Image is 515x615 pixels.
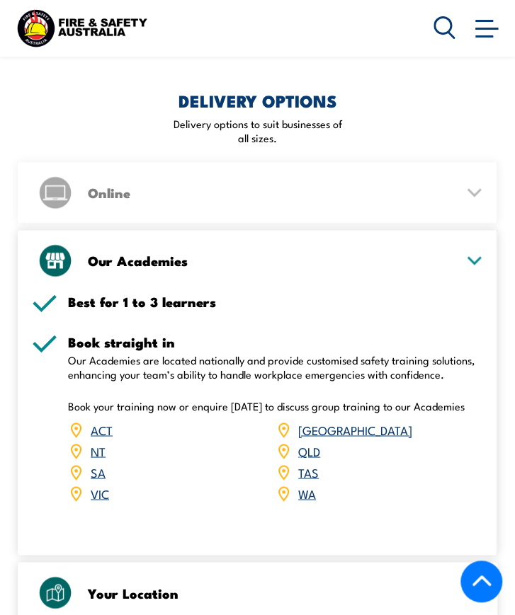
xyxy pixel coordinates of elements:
[172,117,343,145] p: Delivery options to suit businesses of all sizes.
[88,186,455,199] h3: Online
[88,586,455,599] h3: Your Location
[91,484,109,501] a: VIC
[68,295,483,309] h5: Best for 1 to 3 learners
[91,463,106,480] a: SA
[298,420,412,437] a: [GEOGRAPHIC_DATA]
[88,254,455,267] h3: Our Academies
[298,463,319,480] a: TAS
[298,484,316,501] a: WA
[91,420,113,437] a: ACT
[179,93,337,108] h2: DELIVERY OPTIONS
[68,335,483,349] h5: Book straight in
[91,442,106,459] a: NT
[298,442,320,459] a: QLD
[68,353,483,381] p: Our Academies are located nationally and provide customised safety training solutions, enhancing ...
[68,399,483,413] p: Book your training now or enquire [DATE] to discuss group training to our Academies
